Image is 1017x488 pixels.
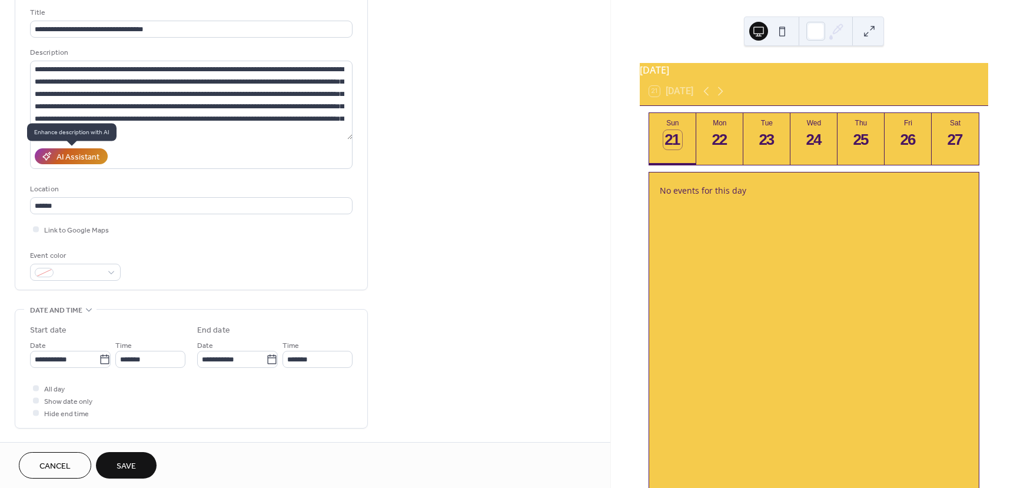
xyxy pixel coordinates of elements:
[30,47,350,59] div: Description
[935,119,975,127] div: Sat
[649,113,696,165] button: Sun21
[30,340,46,352] span: Date
[852,130,871,150] div: 25
[44,396,92,408] span: Show date only
[946,130,965,150] div: 27
[197,324,230,337] div: End date
[743,113,790,165] button: Tue23
[197,340,213,352] span: Date
[44,408,89,420] span: Hide end time
[805,130,824,150] div: 24
[30,6,350,19] div: Title
[30,304,82,317] span: Date and time
[39,460,71,473] span: Cancel
[841,119,881,127] div: Thu
[44,383,65,396] span: All day
[899,130,918,150] div: 26
[30,324,67,337] div: Start date
[35,148,108,164] button: AI Assistant
[650,177,977,204] div: No events for this day
[19,452,91,479] button: Cancel
[96,452,157,479] button: Save
[653,119,693,127] div: Sun
[794,119,834,127] div: Wed
[30,250,118,262] div: Event color
[837,113,885,165] button: Thu25
[710,130,730,150] div: 22
[27,124,117,141] span: Enhance description with AI
[640,63,988,77] div: [DATE]
[44,224,109,237] span: Link to Google Maps
[790,113,837,165] button: Wed24
[885,113,932,165] button: Fri26
[932,113,979,165] button: Sat27
[747,119,787,127] div: Tue
[115,340,132,352] span: Time
[757,130,777,150] div: 23
[696,113,743,165] button: Mon22
[282,340,299,352] span: Time
[56,151,99,164] div: AI Assistant
[117,460,136,473] span: Save
[888,119,928,127] div: Fri
[700,119,740,127] div: Mon
[30,183,350,195] div: Location
[663,130,683,150] div: 21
